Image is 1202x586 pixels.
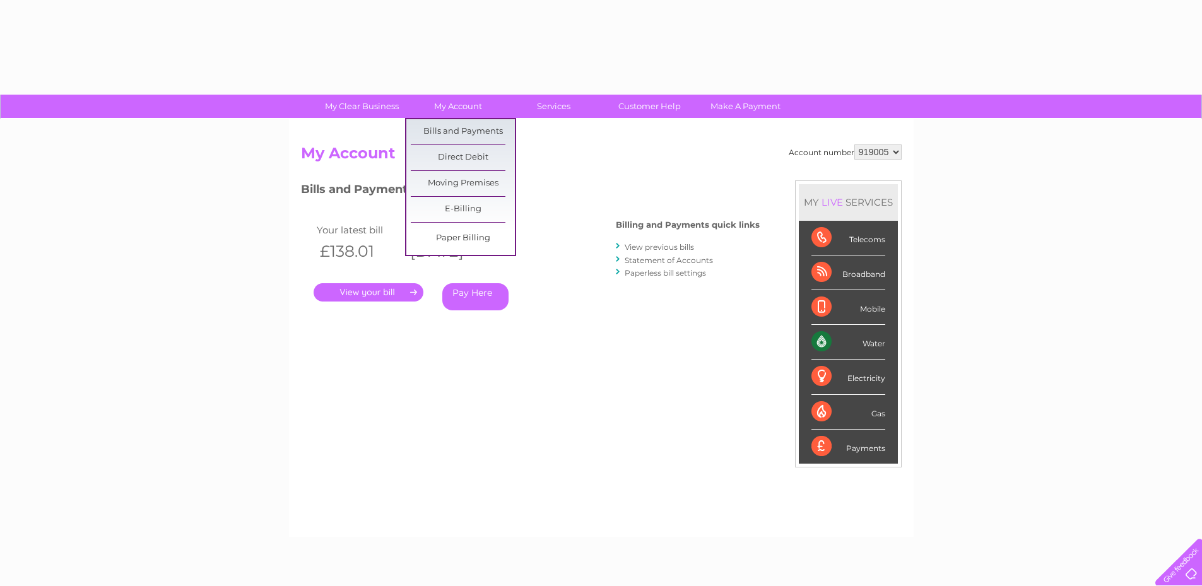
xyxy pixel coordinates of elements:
a: Pay Here [442,283,509,310]
a: Services [502,95,606,118]
a: Customer Help [598,95,702,118]
td: Your latest bill [314,221,404,238]
th: [DATE] [404,238,495,264]
a: Paper Billing [411,226,515,251]
a: Bills and Payments [411,119,515,144]
div: Water [811,325,885,360]
a: Moving Premises [411,171,515,196]
a: E-Billing [411,197,515,222]
div: Electricity [811,360,885,394]
a: Make A Payment [693,95,798,118]
td: Invoice date [404,221,495,238]
a: Direct Debit [411,145,515,170]
div: Mobile [811,290,885,325]
a: . [314,283,423,302]
h2: My Account [301,144,902,168]
div: Telecoms [811,221,885,255]
div: Gas [811,395,885,430]
h4: Billing and Payments quick links [616,220,760,230]
div: MY SERVICES [799,184,898,220]
div: Account number [789,144,902,160]
h3: Bills and Payments [301,180,760,202]
div: Payments [811,430,885,464]
a: View previous bills [625,242,694,252]
th: £138.01 [314,238,404,264]
div: LIVE [819,196,846,208]
a: My Account [406,95,510,118]
a: Paperless bill settings [625,268,706,278]
div: Broadband [811,255,885,290]
a: My Clear Business [310,95,414,118]
a: Statement of Accounts [625,255,713,265]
